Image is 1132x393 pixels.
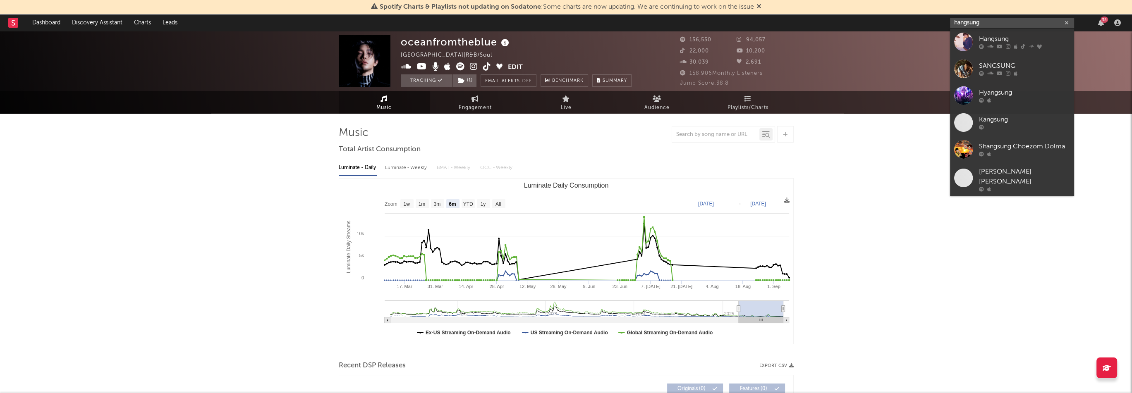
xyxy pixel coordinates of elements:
a: Leads [157,14,183,31]
span: Total Artist Consumption [339,145,421,155]
text: YTD [463,201,473,207]
span: Features ( 0 ) [735,386,773,391]
span: 156,550 [680,37,711,43]
span: 2,691 [737,60,761,65]
a: Audience [612,91,703,114]
span: 30,039 [680,60,709,65]
span: Benchmark [552,76,584,86]
span: Audience [644,103,670,113]
button: Tracking [401,74,452,87]
div: Hangsung [979,34,1070,44]
text: Ex-US Streaming On-Demand Audio [426,330,511,336]
text: 4. Aug [706,284,718,289]
button: Edit [508,62,523,73]
a: Benchmark [541,74,588,87]
span: Music [376,103,392,113]
div: oceanfromtheblue [401,35,511,49]
text: 1. Sep [767,284,780,289]
a: Hangsung [950,29,1074,55]
input: Search for artists [950,18,1074,28]
text: Luminate Daily Streams [345,221,351,273]
span: Jump Score: 38.8 [680,81,729,86]
button: (1) [453,74,476,87]
a: Discovery Assistant [66,14,128,31]
text: 14. Apr [459,284,473,289]
text: 5k [359,253,364,258]
text: US Streaming On-Demand Audio [530,330,608,336]
span: Playlists/Charts [728,103,768,113]
a: Shangsung Choezom Dolma [950,136,1074,163]
text: 12. May [519,284,536,289]
text: [DATE] [698,201,714,207]
a: Live [521,91,612,114]
text: [DATE] [750,201,766,207]
a: Hyangsung [950,82,1074,109]
span: : Some charts are now updating. We are continuing to work on the issue [380,4,754,10]
div: 35 [1101,17,1108,23]
text: Zoom [385,201,397,207]
div: [GEOGRAPHIC_DATA] | R&B/Soul [401,50,502,60]
text: 23. Jun [612,284,627,289]
div: Shangsung Choezom Dolma [979,142,1070,152]
div: [PERSON_NAME] [PERSON_NAME] [979,167,1070,187]
em: Off [522,79,532,83]
a: [PERSON_NAME] [PERSON_NAME] [950,163,1074,196]
text: Global Streaming On-Demand Audio [627,330,713,336]
text: 21. [DATE] [670,284,692,289]
span: Spotify Charts & Playlists not updating on Sodatone [380,4,541,10]
text: All [495,201,500,207]
text: 9. Jun [583,284,595,289]
button: Email AlertsOff [481,74,536,87]
div: Luminate - Daily [339,161,377,175]
span: 158,906 Monthly Listeners [680,71,763,76]
text: 1m [418,201,425,207]
text: 7. [DATE] [641,284,660,289]
input: Search by song name or URL [672,131,759,138]
span: Originals ( 0 ) [672,386,711,391]
span: Engagement [459,103,492,113]
a: Dashboard [26,14,66,31]
a: Kangsung [950,109,1074,136]
text: 10k [357,231,364,236]
span: 94,057 [737,37,766,43]
a: Music [339,91,430,114]
div: SANGSUNG [979,61,1070,71]
span: Recent DSP Releases [339,361,406,371]
span: 22,000 [680,48,709,54]
a: Engagement [430,91,521,114]
text: → [737,201,742,207]
text: 18. Aug [735,284,750,289]
a: SANGSUNG [950,55,1074,82]
text: 1w [403,201,410,207]
text: 26. May [550,284,567,289]
span: Dismiss [756,4,761,10]
button: Summary [592,74,632,87]
text: 6m [449,201,456,207]
span: Summary [603,79,627,83]
svg: Luminate Daily Consumption [339,179,793,344]
span: Live [561,103,572,113]
a: Playlists/Charts [703,91,794,114]
text: 1y [480,201,486,207]
text: 31. Mar [427,284,443,289]
span: ( 1 ) [452,74,477,87]
button: 35 [1098,19,1104,26]
text: Luminate Daily Consumption [524,182,608,189]
text: 0 [361,275,364,280]
div: Hyangsung [979,88,1070,98]
button: Export CSV [759,363,794,368]
a: Charts [128,14,157,31]
text: 28. Apr [489,284,504,289]
span: 10,200 [737,48,765,54]
text: 3m [433,201,440,207]
div: Luminate - Weekly [385,161,428,175]
div: Kangsung [979,115,1070,125]
text: 17. Mar [397,284,412,289]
